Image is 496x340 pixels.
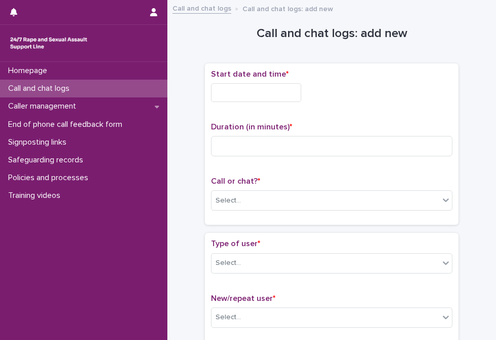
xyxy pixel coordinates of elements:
[216,312,241,323] div: Select...
[172,2,231,14] a: Call and chat logs
[4,120,130,129] p: End of phone call feedback form
[216,195,241,206] div: Select...
[211,70,289,78] span: Start date and time
[205,26,458,41] h1: Call and chat logs: add new
[4,191,68,200] p: Training videos
[8,33,89,53] img: rhQMoQhaT3yELyF149Cw
[242,3,333,14] p: Call and chat logs: add new
[211,240,260,248] span: Type of user
[4,66,55,76] p: Homepage
[216,258,241,268] div: Select...
[211,294,275,302] span: New/repeat user
[4,101,84,111] p: Caller management
[211,123,292,131] span: Duration (in minutes)
[4,173,96,183] p: Policies and processes
[211,177,260,185] span: Call or chat?
[4,155,91,165] p: Safeguarding records
[4,84,78,93] p: Call and chat logs
[4,138,75,147] p: Signposting links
